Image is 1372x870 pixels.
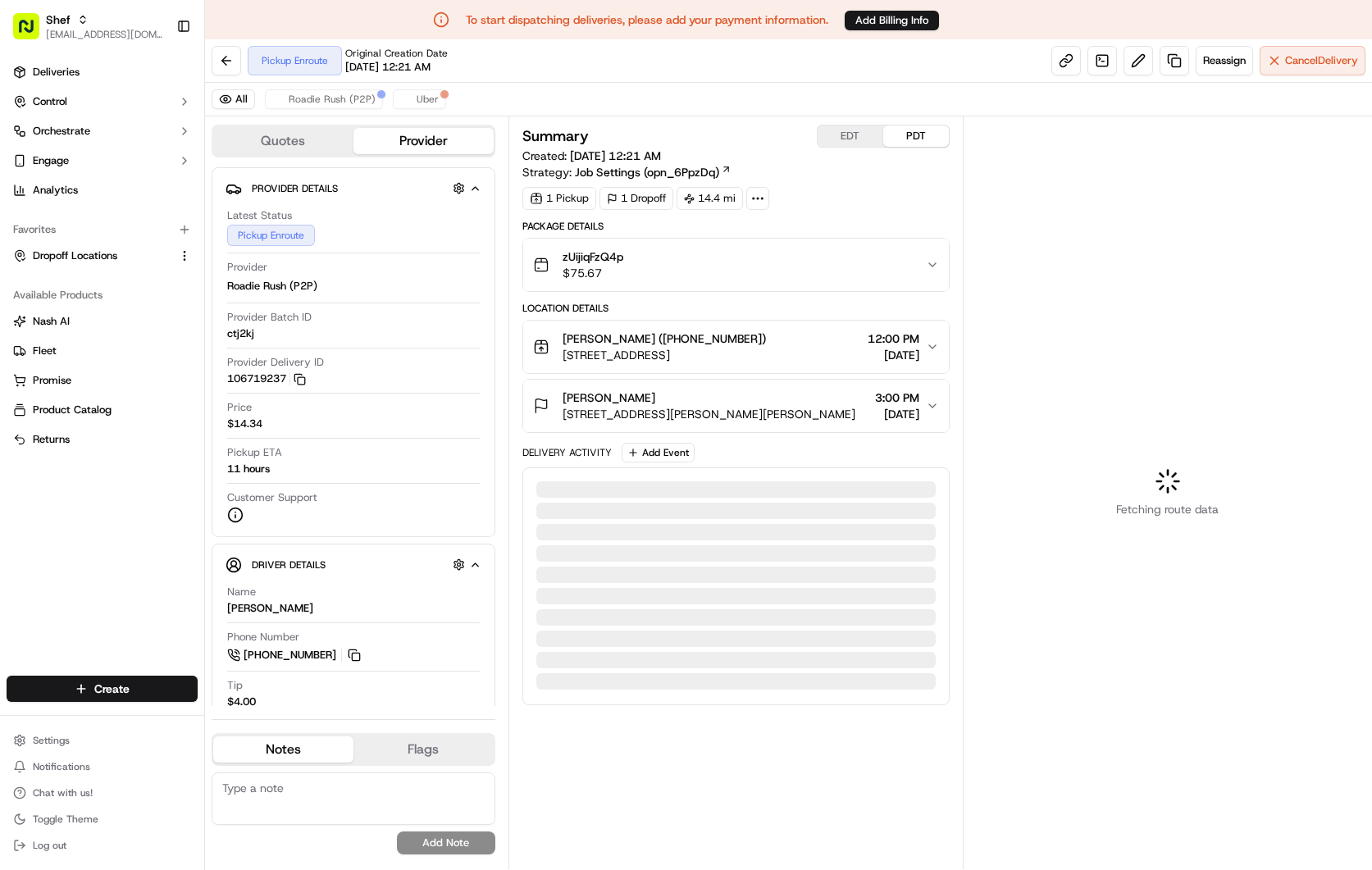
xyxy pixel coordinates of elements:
button: Engage [7,148,198,174]
button: [PERSON_NAME] ([PHONE_NUMBER])[STREET_ADDRESS]12:00 PM[DATE] [523,321,949,373]
span: Provider Details [252,182,338,195]
a: Returns [13,432,191,447]
span: [PHONE_NUMBER] [244,648,336,663]
span: [DATE] 12:21 AM [570,148,661,163]
button: Roadie Rush (P2P) [265,89,383,109]
span: Latest Status [227,208,292,223]
div: Package Details [522,220,950,233]
button: Shef[EMAIL_ADDRESS][DOMAIN_NAME] [7,7,170,46]
span: 12:00 PM [868,330,919,347]
button: Settings [7,729,198,752]
button: Product Catalog [7,397,198,423]
span: Pickup ETA [227,445,282,460]
div: Available Products [7,282,198,308]
span: Price [227,400,252,415]
button: Nash AI [7,308,198,335]
span: Job Settings (opn_6PpzDq) [575,164,719,180]
span: Phone Number [227,630,299,645]
button: EDT [818,125,883,147]
span: Fetching route data [1116,501,1219,517]
span: Roadie Rush (P2P) [227,279,317,294]
button: [PERSON_NAME][STREET_ADDRESS][PERSON_NAME][PERSON_NAME]3:00 PM[DATE] [523,380,949,432]
span: Deliveries [33,65,80,80]
button: Log out [7,834,198,857]
button: Notifications [7,755,198,778]
a: Fleet [13,344,191,358]
a: Job Settings (opn_6PpzDq) [575,164,732,180]
span: Provider Batch ID [227,310,312,325]
span: Returns [33,432,70,447]
div: 1 Pickup [522,187,596,210]
div: 1 Dropoff [599,187,673,210]
span: [STREET_ADDRESS] [563,347,766,363]
button: Dropoff Locations [7,243,198,269]
span: Promise [33,373,71,388]
span: Engage [33,153,69,168]
button: Driver Details [226,551,481,578]
div: 14.4 mi [677,187,743,210]
span: Create [94,681,130,697]
span: [DATE] [875,406,919,422]
button: Add Event [622,443,695,462]
div: Location Details [522,302,950,315]
span: Fleet [33,344,57,358]
button: Uber [393,89,446,109]
button: CancelDelivery [1260,46,1365,75]
span: Uber [417,93,439,106]
span: [DATE] 12:21 AM [345,60,431,75]
button: Control [7,89,198,115]
button: Chat with us! [7,781,198,804]
a: Promise [13,373,191,388]
button: 106719237 [227,371,306,386]
div: [PERSON_NAME] [227,601,313,616]
span: Name [227,585,256,599]
button: Provider Details [226,175,481,202]
button: Shef [46,11,71,28]
button: Promise [7,367,198,394]
span: [PERSON_NAME] [563,389,655,406]
span: Roadie Rush (P2P) [289,93,376,106]
span: Log out [33,839,66,852]
button: Orchestrate [7,118,198,144]
a: Dropoff Locations [13,248,171,263]
span: Nash AI [33,314,70,329]
span: 3:00 PM [875,389,919,406]
span: ctj2kj [227,326,254,341]
button: Notes [213,736,353,763]
span: [DATE] [868,347,919,363]
button: zUijiqFzQ4p$75.67 [523,239,949,291]
button: Quotes [213,128,353,154]
button: PDT [883,125,949,147]
div: Favorites [7,216,198,243]
button: All [212,89,255,109]
button: Fleet [7,338,198,364]
span: Customer Support [227,490,317,505]
div: Strategy: [522,164,732,180]
span: Chat with us! [33,786,93,799]
span: Control [33,94,67,109]
button: Returns [7,426,198,453]
h3: Summary [522,129,589,143]
a: Nash AI [13,314,191,329]
span: Driver Details [252,558,326,572]
span: Cancel Delivery [1285,53,1358,68]
span: Orchestrate [33,124,90,139]
a: [PHONE_NUMBER] [227,646,363,664]
a: Add Billing Info [845,10,939,30]
a: Product Catalog [13,403,191,417]
span: Settings [33,734,70,747]
div: 11 hours [227,462,270,476]
p: To start dispatching deliveries, please add your payment information. [466,11,828,28]
span: [STREET_ADDRESS][PERSON_NAME][PERSON_NAME] [563,406,855,422]
span: zUijiqFzQ4p [563,248,623,265]
span: Original Creation Date [345,47,448,60]
span: $14.34 [227,417,262,431]
span: Notifications [33,760,90,773]
span: Provider [227,260,267,275]
button: [EMAIL_ADDRESS][DOMAIN_NAME] [46,28,163,41]
button: Toggle Theme [7,808,198,831]
button: Add Billing Info [845,11,939,30]
span: Tip [227,678,243,693]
